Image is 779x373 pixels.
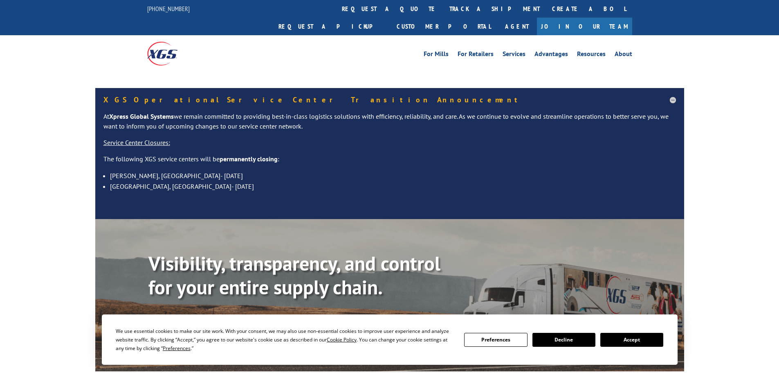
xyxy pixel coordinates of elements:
[220,155,278,163] strong: permanently closing
[103,96,676,104] h5: XGS Operational Service Center Transition Announcement
[391,18,497,35] a: Customer Portal
[148,251,440,300] b: Visibility, transparency, and control for your entire supply chain.
[497,18,537,35] a: Agent
[163,345,191,352] span: Preferences
[272,18,391,35] a: Request a pickup
[103,112,676,138] p: At we remain committed to providing best-in-class logistics solutions with efficiency, reliabilit...
[458,51,494,60] a: For Retailers
[103,138,170,147] u: Service Center Closures:
[537,18,632,35] a: Join Our Team
[615,51,632,60] a: About
[109,112,174,120] strong: Xpress Global Systems
[600,333,663,347] button: Accept
[327,336,357,343] span: Cookie Policy
[532,333,595,347] button: Decline
[147,5,190,13] a: [PHONE_NUMBER]
[110,170,676,181] li: [PERSON_NAME], [GEOGRAPHIC_DATA]- [DATE]
[102,314,678,365] div: Cookie Consent Prompt
[116,327,454,353] div: We use essential cookies to make our site work. With your consent, we may also use non-essential ...
[110,181,676,192] li: [GEOGRAPHIC_DATA], [GEOGRAPHIC_DATA]- [DATE]
[424,51,449,60] a: For Mills
[464,333,527,347] button: Preferences
[503,51,525,60] a: Services
[577,51,606,60] a: Resources
[534,51,568,60] a: Advantages
[103,154,676,171] p: The following XGS service centers will be :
